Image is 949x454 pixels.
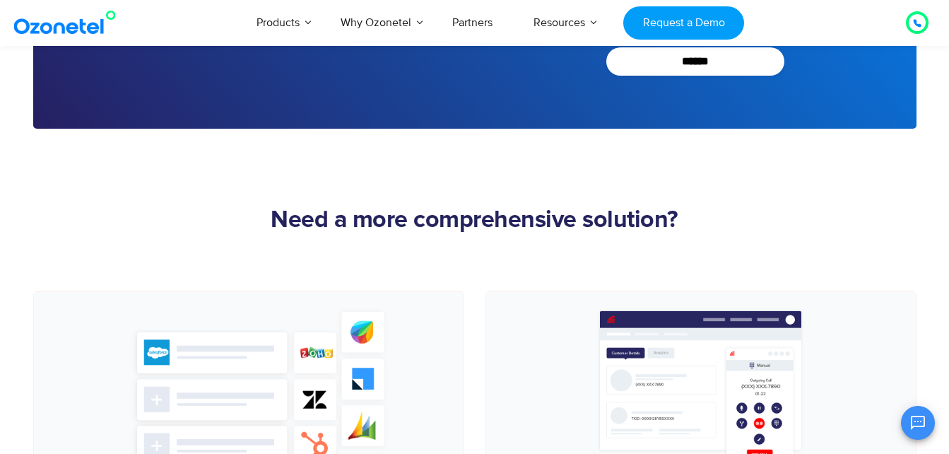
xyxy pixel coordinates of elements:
h2: Need a more comprehensive solution? [33,206,916,235]
a: Request a Demo [623,6,744,40]
button: Open chat [901,406,935,440]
